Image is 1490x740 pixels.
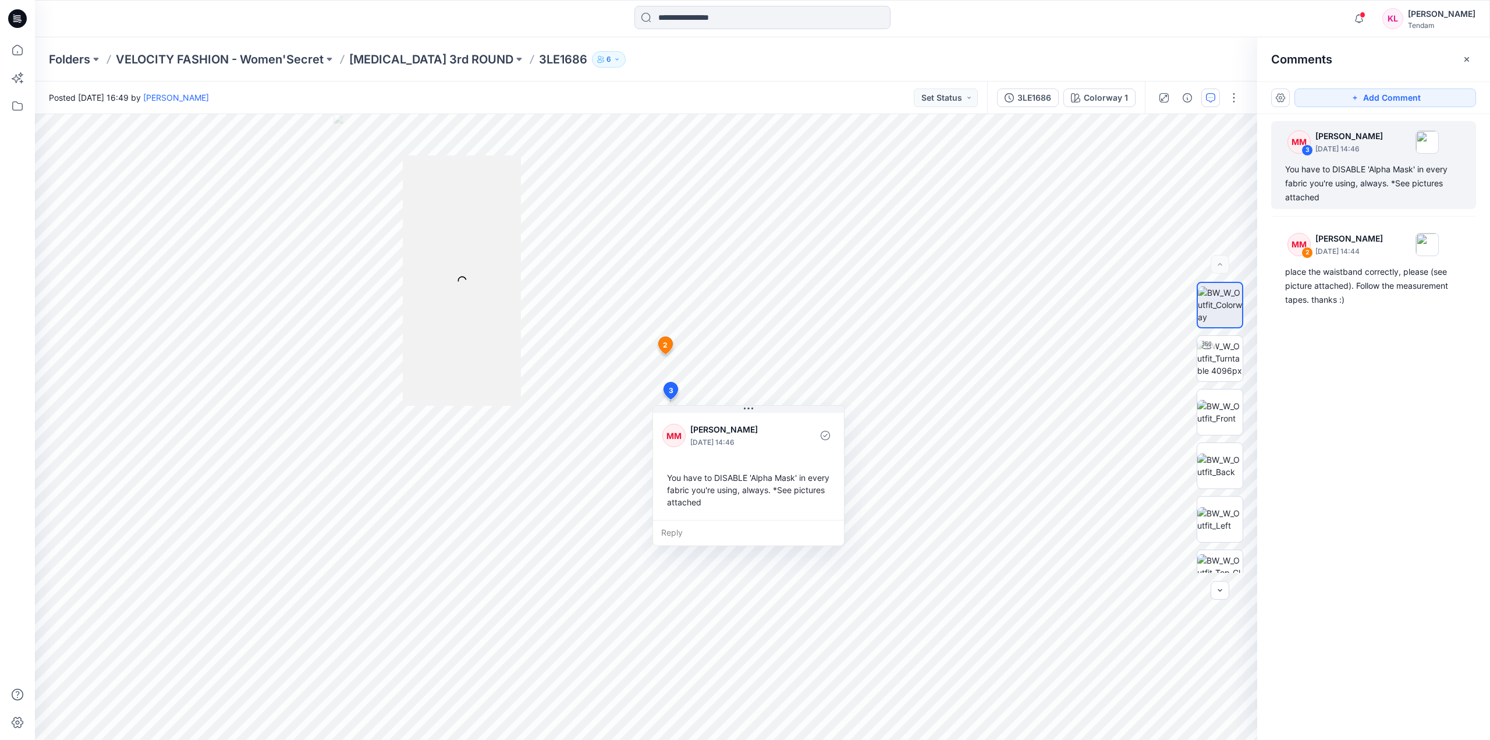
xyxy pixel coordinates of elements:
[1285,162,1462,204] div: You have to DISABLE 'Alpha Mask' in every fabric you're using, always. *See pictures attached
[592,51,626,68] button: 6
[49,51,90,68] a: Folders
[653,520,844,546] div: Reply
[690,423,785,437] p: [PERSON_NAME]
[1197,454,1243,478] img: BW_W_Outfit_Back
[1271,52,1332,66] h2: Comments
[49,91,209,104] span: Posted [DATE] 16:49 by
[1315,143,1383,155] p: [DATE] 14:46
[1382,8,1403,29] div: KL
[349,51,513,68] a: [MEDICAL_DATA] 3rd ROUND
[1408,7,1475,21] div: [PERSON_NAME]
[1294,88,1476,107] button: Add Comment
[1287,130,1311,154] div: MM
[1408,21,1475,30] div: Tendam
[690,437,785,448] p: [DATE] 14:46
[663,340,668,350] span: 2
[1197,507,1243,532] img: BW_W_Outfit_Left
[1198,286,1242,323] img: BW_W_Outfit_Colorway
[1197,554,1243,591] img: BW_W_Outfit_Top_CloseUp
[116,51,324,68] a: VELOCITY FASHION - Women'Secret
[606,53,611,66] p: 6
[1063,88,1136,107] button: Colorway 1
[1285,265,1462,307] div: place the waistband correctly, please (see picture attached). Follow the measurement tapes. thank...
[1178,88,1197,107] button: Details
[1197,400,1243,424] img: BW_W_Outfit_Front
[669,385,673,396] span: 3
[1301,144,1313,156] div: 3
[997,88,1059,107] button: 3LE1686
[1301,247,1313,259] div: 2
[1017,91,1051,104] div: 3LE1686
[1287,233,1311,256] div: MM
[1315,129,1383,143] p: [PERSON_NAME]
[662,424,686,447] div: MM
[1084,91,1128,104] div: Colorway 1
[1315,246,1383,257] p: [DATE] 14:44
[1197,340,1243,377] img: BW_W_Outfit_Turntable 4096px
[143,93,209,102] a: [PERSON_NAME]
[662,467,835,513] div: You have to DISABLE 'Alpha Mask' in every fabric you're using, always. *See pictures attached
[1315,232,1383,246] p: [PERSON_NAME]
[539,51,587,68] p: 3LE1686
